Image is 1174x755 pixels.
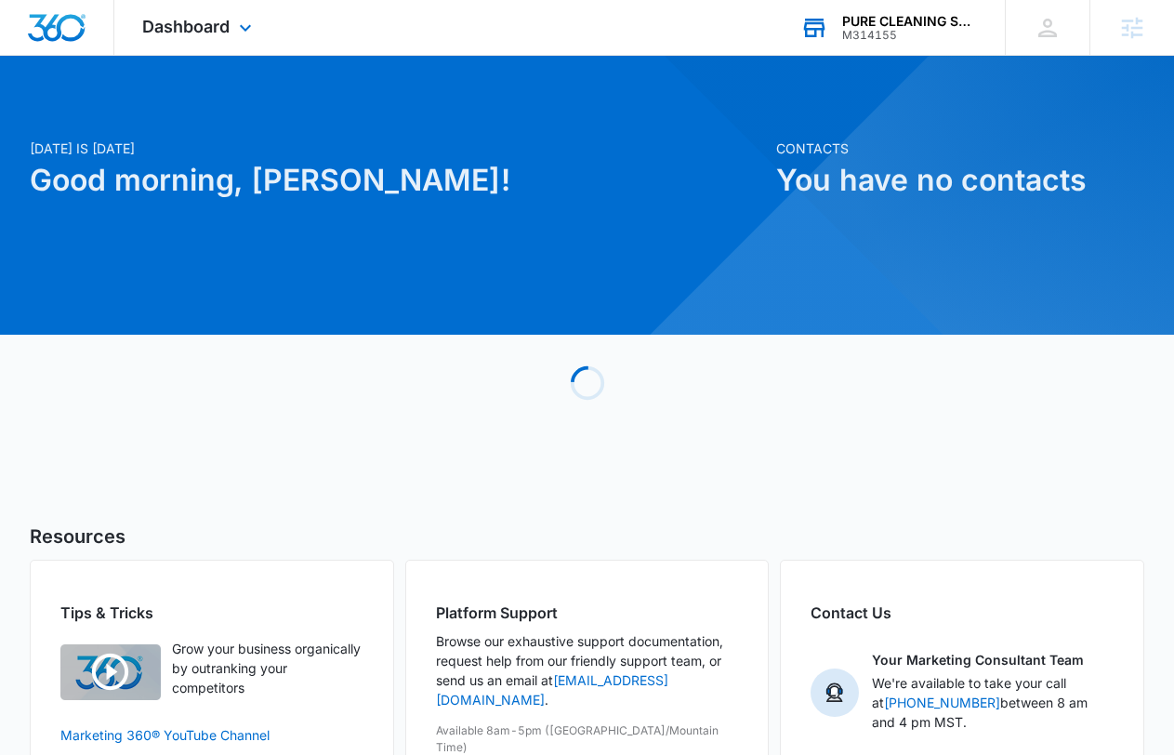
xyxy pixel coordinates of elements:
p: Contacts [776,139,1144,158]
div: account name [842,14,978,29]
h1: You have no contacts [776,158,1144,203]
div: account id [842,29,978,42]
h2: Platform Support [436,602,739,624]
p: We're available to take your call at between 8 am and 4 pm MST. [872,673,1114,732]
a: Marketing 360® YouTube Channel [60,725,363,745]
a: [PHONE_NUMBER] [884,695,1000,710]
h5: Resources [30,523,1145,550]
p: [DATE] is [DATE] [30,139,766,158]
h2: Tips & Tricks [60,602,363,624]
img: Your Marketing Consultant Team [811,669,859,717]
img: Quick Overview Video [60,644,161,700]
p: Your Marketing Consultant Team [872,650,1084,669]
h2: Contact Us [811,602,1114,624]
h1: Good morning, [PERSON_NAME]! [30,158,766,203]
span: Dashboard [142,17,230,36]
p: Grow your business organically by outranking your competitors [172,639,363,697]
p: Browse our exhaustive support documentation, request help from our friendly support team, or send... [436,631,739,709]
